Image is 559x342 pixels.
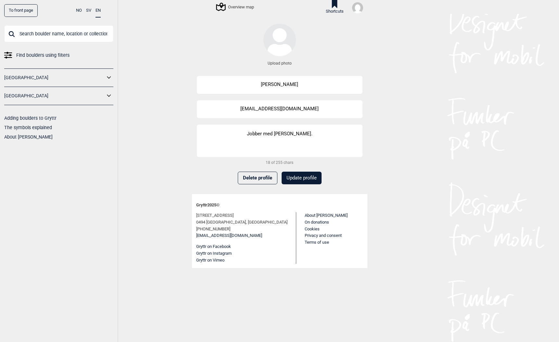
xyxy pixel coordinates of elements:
[4,73,105,82] a: [GEOGRAPHIC_DATA]
[4,125,52,130] a: The symbols explained
[16,51,70,60] span: Find boulders using filters
[197,100,362,118] input: Email
[197,160,362,165] div: 18 of 255 chars
[196,198,363,212] div: Gryttr 2025 ©
[268,61,292,66] p: Upload photo
[282,172,322,184] button: Update profile
[4,25,113,42] input: Search boulder name, location or collection
[197,76,362,94] input: Name
[76,4,82,17] button: NO
[4,134,53,140] a: About [PERSON_NAME]
[95,4,101,18] button: EN
[4,4,38,17] a: To front page
[305,220,329,225] a: On donations
[4,91,105,101] a: [GEOGRAPHIC_DATA]
[305,240,329,245] a: Terms of use
[196,232,262,239] a: [EMAIL_ADDRESS][DOMAIN_NAME]
[238,172,277,184] a: Delete profile
[86,4,91,17] button: SV
[196,243,231,250] button: Gryttr on Facebook
[4,51,113,60] a: Find boulders using filters
[305,226,320,231] a: Cookies
[196,212,234,219] span: [STREET_ADDRESS]
[305,213,348,218] a: About [PERSON_NAME]
[197,125,362,157] textarea: Jobber med [PERSON_NAME].
[352,2,363,13] img: User fallback1
[196,219,287,226] span: 0494 [GEOGRAPHIC_DATA], [GEOGRAPHIC_DATA]
[196,250,232,257] button: Gryttr on Instagram
[217,3,254,11] div: Overview map
[196,226,230,233] span: [PHONE_NUMBER]
[196,257,224,264] button: Gryttr on Vimeo
[4,116,57,121] a: Adding boulders to Gryttr
[305,233,342,238] a: Privacy and consent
